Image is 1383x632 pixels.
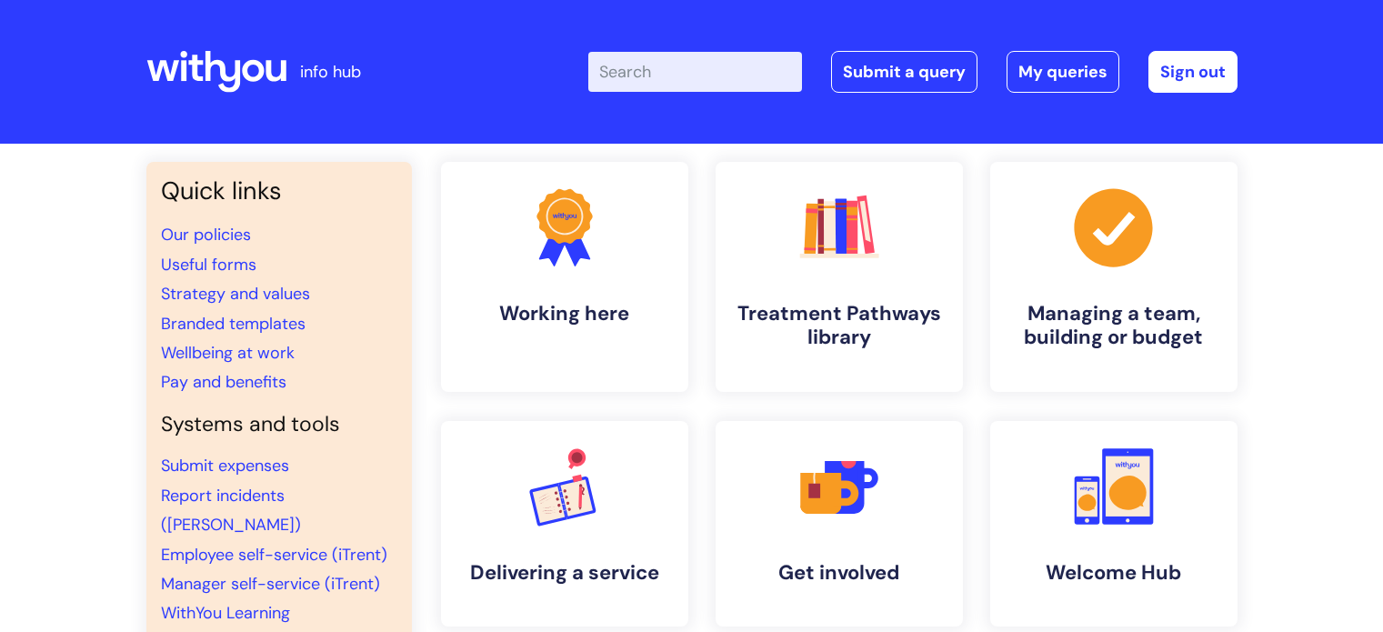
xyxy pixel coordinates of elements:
h4: Managing a team, building or budget [1005,302,1223,350]
a: Strategy and values [161,283,310,305]
input: Search [588,52,802,92]
a: Get involved [716,421,963,627]
a: Treatment Pathways library [716,162,963,392]
a: Report incidents ([PERSON_NAME]) [161,485,301,536]
h4: Working here [456,302,674,326]
h3: Quick links [161,176,397,206]
a: Delivering a service [441,421,688,627]
a: Useful forms [161,254,256,276]
a: Branded templates [161,313,306,335]
a: Employee self-service (iTrent) [161,544,387,566]
h4: Delivering a service [456,561,674,585]
a: Manager self-service (iTrent) [161,573,380,595]
a: Managing a team, building or budget [990,162,1238,392]
a: Our policies [161,224,251,246]
h4: Welcome Hub [1005,561,1223,585]
p: info hub [300,57,361,86]
h4: Systems and tools [161,412,397,437]
div: | - [588,51,1238,93]
a: WithYou Learning [161,602,290,624]
h4: Treatment Pathways library [730,302,948,350]
a: Submit expenses [161,455,289,477]
a: Pay and benefits [161,371,286,393]
a: Welcome Hub [990,421,1238,627]
a: Working here [441,162,688,392]
a: My queries [1007,51,1119,93]
a: Wellbeing at work [161,342,295,364]
a: Sign out [1148,51,1238,93]
a: Submit a query [831,51,977,93]
h4: Get involved [730,561,948,585]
